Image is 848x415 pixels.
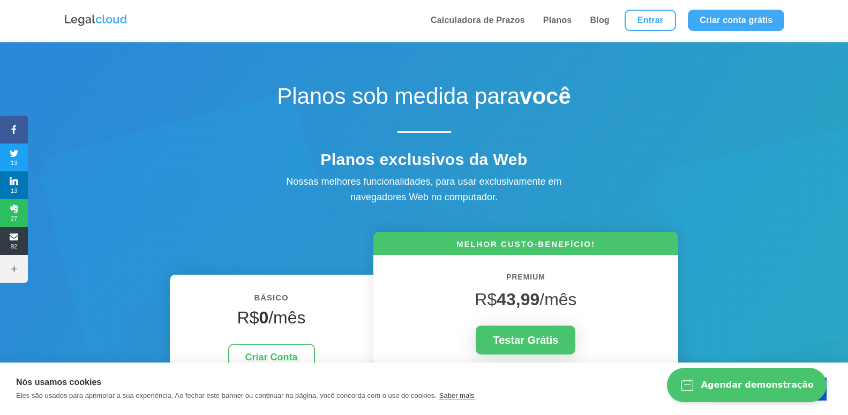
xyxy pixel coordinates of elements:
[373,238,679,255] h6: MELHOR CUSTO-BENEFÍCIO!
[389,271,663,289] h6: PREMIUM
[16,391,437,399] p: Eles são usados para aprimorar a sua experiência. Ao fechar este banner ou continuar na página, v...
[497,290,539,309] strong: 43,99
[520,84,571,109] strong: você
[476,326,575,354] a: Testar Grátis
[186,291,357,310] h6: BÁSICO
[237,83,612,115] h1: Planos sob medida para
[228,344,315,371] a: Criar Conta
[264,174,585,205] div: Nossas melhores funcionalidades, para usar exclusivamente em navegadores Web no computador.
[16,378,101,387] strong: Nós usamos cookies
[259,308,268,327] strong: 0
[625,10,676,31] a: Entrar
[237,150,612,175] h4: Planos exclusivos da Web
[64,13,128,27] img: Logo da Legalcloud
[688,10,784,31] a: Criar conta grátis
[439,391,475,400] a: Saber mais
[475,290,576,309] span: R$ /mês
[186,307,357,333] h4: R$ /mês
